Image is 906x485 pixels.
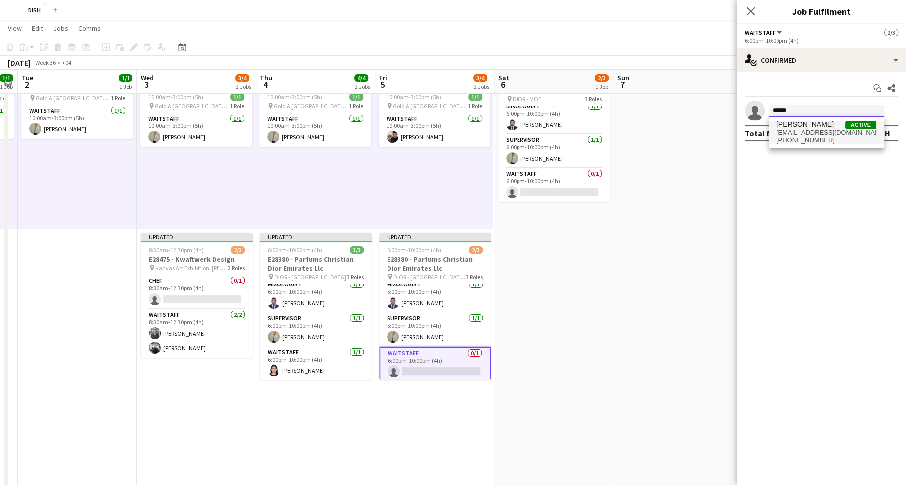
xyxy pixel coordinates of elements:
[259,113,371,147] app-card-role: Waitstaff1/110:00am-3:00pm (5h)[PERSON_NAME]
[8,58,31,68] div: [DATE]
[466,273,483,281] span: 3 Roles
[350,246,364,254] span: 3/3
[498,101,610,134] app-card-role: Mixologist1/16:00pm-10:00pm (4h)[PERSON_NAME]
[617,73,629,82] span: Sun
[513,95,541,103] span: DIOR - MOE
[468,102,482,110] span: 1 Role
[74,22,105,35] a: Comms
[884,29,898,36] span: 2/3
[49,22,72,35] a: Jobs
[498,73,509,82] span: Sat
[260,279,372,313] app-card-role: Mixologist1/16:00pm-10:00pm (4h)[PERSON_NAME]
[28,22,47,35] a: Edit
[20,79,33,90] span: 2
[347,273,364,281] span: 3 Roles
[737,5,906,18] h3: Job Fulfilment
[379,279,491,313] app-card-role: Mixologist1/16:00pm-10:00pm (4h)[PERSON_NAME]
[379,113,490,147] app-card-role: Waitstaff1/110:00am-3:00pm (5h)[PERSON_NAME]
[735,79,749,90] span: 8
[387,93,441,101] span: 10:00am-3:00pm (5h)
[736,73,749,82] span: Mon
[745,37,898,44] div: 6:00pm-10:00pm (4h)
[21,81,133,139] app-job-card: 10:00am-3:00pm (5h)1/1 Gold & [GEOGRAPHIC_DATA], [PERSON_NAME] Rd - Al Quoz - Al Quoz Industrial ...
[236,83,251,90] div: 2 Jobs
[21,105,133,139] app-card-role: Waitstaff1/110:00am-3:00pm (5h)[PERSON_NAME]
[354,74,368,82] span: 4/4
[36,94,111,102] span: Gold & [GEOGRAPHIC_DATA], [PERSON_NAME] Rd - Al Quoz - Al Quoz Industrial Area 3 - [GEOGRAPHIC_DA...
[141,275,253,309] app-card-role: Chef0/18:30am-12:30pm (4h)
[393,102,468,110] span: Gold & [GEOGRAPHIC_DATA], [PERSON_NAME] Rd - Al Quoz - Al Quoz Industrial Area 3 - [GEOGRAPHIC_DA...
[498,54,610,202] app-job-card: Updated6:00pm-10:00pm (4h)2/3E28380 - Parfums Christian Dior Emirates Llc DIOR - MOE3 RolesMixolo...
[228,264,245,272] span: 2 Roles
[737,48,906,72] div: Confirmed
[260,255,372,273] h3: E28380 - Parfums Christian Dior Emirates Llc
[140,113,252,147] app-card-role: Waitstaff1/110:00am-3:00pm (5h)[PERSON_NAME]
[53,24,68,33] span: Jobs
[745,29,783,36] button: Waitstaff
[149,246,204,254] span: 8:30am-12:30pm (4h)
[33,59,58,66] span: Week 36
[141,309,253,358] app-card-role: Waitstaff2/28:30am-12:30pm (4h)[PERSON_NAME][PERSON_NAME]
[78,24,101,33] span: Comms
[20,0,49,20] button: DISH
[268,246,322,254] span: 6:00pm-10:00pm (4h)
[260,313,372,347] app-card-role: Supervisor1/16:00pm-10:00pm (4h)[PERSON_NAME]
[119,74,132,82] span: 1/1
[139,79,154,90] span: 3
[4,22,26,35] a: View
[379,233,491,241] div: Updated
[231,246,245,254] span: 2/3
[745,128,778,138] div: Total fee
[498,134,610,168] app-card-role: Supervisor1/16:00pm-10:00pm (4h)[PERSON_NAME]
[32,24,43,33] span: Edit
[349,93,363,101] span: 1/1
[585,95,602,103] span: 3 Roles
[387,246,441,254] span: 6:00pm-10:00pm (4h)
[22,73,33,82] span: Tue
[469,246,483,254] span: 2/3
[267,93,322,101] span: 10:00am-3:00pm (5h)
[349,102,363,110] span: 1 Role
[148,93,203,101] span: 10:00am-3:00pm (5h)
[379,347,491,382] app-card-role: Waitstaff0/16:00pm-10:00pm (4h)
[260,347,372,380] app-card-role: Waitstaff1/16:00pm-10:00pm (4h)[PERSON_NAME]
[141,233,253,241] div: Updated
[274,273,346,281] span: DIOR - [GEOGRAPHIC_DATA]
[777,136,876,144] span: +971543530999
[595,74,609,82] span: 2/3
[141,233,253,358] app-job-card: Updated8:30am-12:30pm (4h)2/3E28475 - Kwaftwerk Design Kanvas Art Exhibition, [PERSON_NAME][GEOGR...
[379,73,387,82] span: Fri
[274,102,349,110] span: Gold & [GEOGRAPHIC_DATA], [PERSON_NAME] Rd - Al Quoz - Al Quoz Industrial Area 3 - [GEOGRAPHIC_DA...
[141,255,253,264] h3: E28475 - Kwaftwerk Design
[259,81,371,147] app-job-card: Updated10:00am-3:00pm (5h)1/1 Gold & [GEOGRAPHIC_DATA], [PERSON_NAME] Rd - Al Quoz - Al Quoz Indu...
[595,83,608,90] div: 1 Job
[777,129,876,137] span: altahan.fatima@hotmail.com
[260,73,272,82] span: Thu
[379,313,491,347] app-card-role: Supervisor1/16:00pm-10:00pm (4h)[PERSON_NAME]
[155,264,228,272] span: Kanvas Art Exhibition, [PERSON_NAME][GEOGRAPHIC_DATA], [GEOGRAPHIC_DATA] 1
[845,121,876,129] span: Active
[62,59,71,66] div: +04
[8,24,22,33] span: View
[140,81,252,147] app-job-card: Updated10:00am-3:00pm (5h)1/1 Gold & [GEOGRAPHIC_DATA], [PERSON_NAME] Rd - Al Quoz - Al Quoz Indu...
[777,121,834,129] span: Fatima Altahan
[379,233,491,380] app-job-card: Updated6:00pm-10:00pm (4h)2/3E28380 - Parfums Christian Dior Emirates Llc DIOR - [GEOGRAPHIC_DATA...
[473,74,487,82] span: 3/4
[616,79,629,90] span: 7
[235,74,249,82] span: 3/4
[474,83,489,90] div: 2 Jobs
[111,94,125,102] span: 1 Role
[260,233,372,380] app-job-card: Updated6:00pm-10:00pm (4h)3/3E28380 - Parfums Christian Dior Emirates Llc DIOR - [GEOGRAPHIC_DATA...
[468,93,482,101] span: 1/1
[498,168,610,202] app-card-role: Waitstaff0/16:00pm-10:00pm (4h)
[378,79,387,90] span: 5
[379,81,490,147] app-job-card: Updated10:00am-3:00pm (5h)1/1 Gold & [GEOGRAPHIC_DATA], [PERSON_NAME] Rd - Al Quoz - Al Quoz Indu...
